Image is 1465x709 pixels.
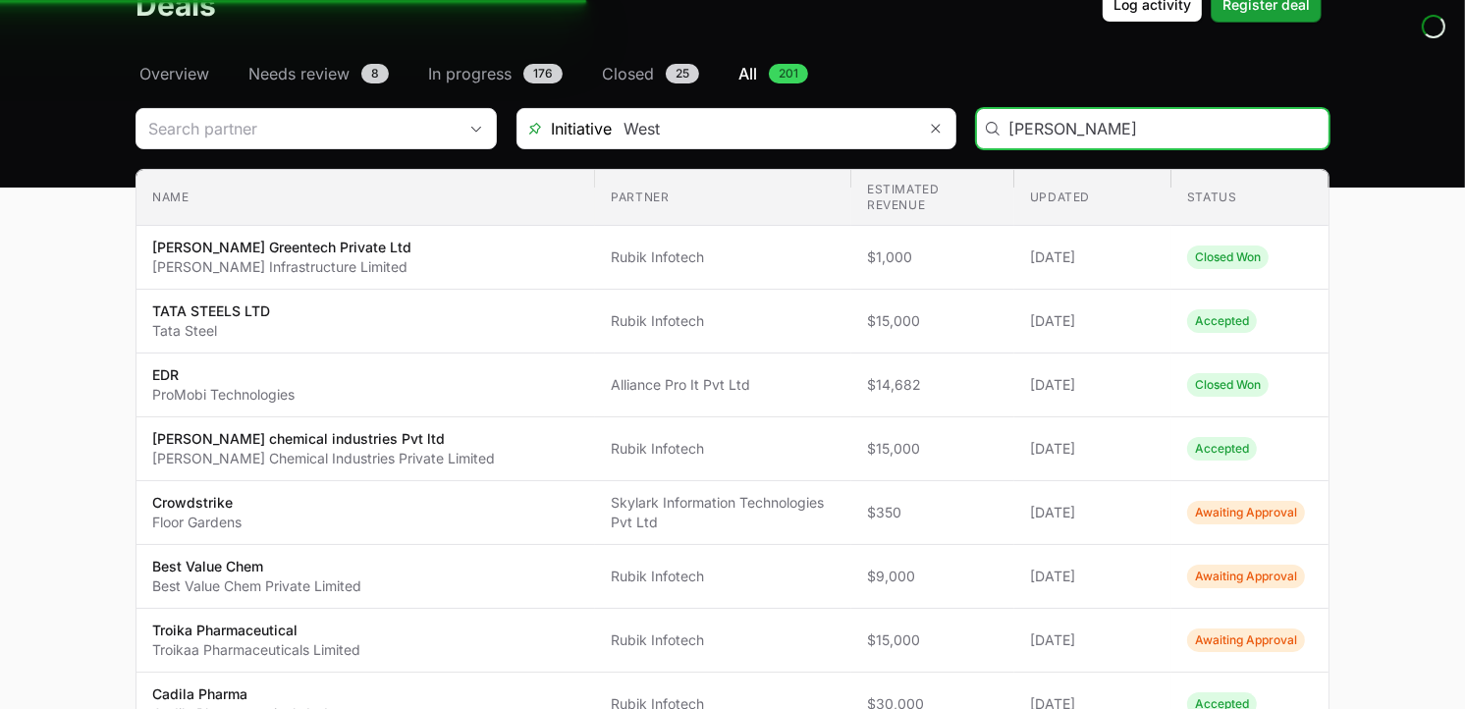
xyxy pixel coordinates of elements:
[867,630,999,650] span: $15,000
[595,170,851,226] th: Partner
[136,170,595,226] th: Name
[867,247,999,267] span: $1,000
[666,64,699,83] span: 25
[152,449,495,468] p: [PERSON_NAME] Chemical Industries Private Limited
[734,62,812,85] a: All201
[611,630,836,650] span: Rubik Infotech
[152,365,295,385] p: EDR
[152,684,332,704] p: Cadila Pharma
[867,311,999,331] span: $15,000
[598,62,703,85] a: Closed25
[602,62,654,85] span: Closed
[152,640,360,660] p: Troikaa Pharmaceuticals Limited
[1171,170,1329,226] th: Status
[1008,117,1317,140] input: Search deal or customer
[1030,567,1156,586] span: [DATE]
[136,62,1329,85] nav: Deals navigation
[738,62,757,85] span: All
[867,375,999,395] span: $14,682
[152,493,242,513] p: Crowdstrike
[1030,375,1156,395] span: [DATE]
[152,385,295,405] p: ProMobi Technologies
[428,62,512,85] span: In progress
[1030,503,1156,522] span: [DATE]
[867,503,999,522] span: $350
[867,439,999,459] span: $15,000
[152,557,361,576] p: Best Value Chem
[361,64,389,83] span: 8
[152,238,411,257] p: [PERSON_NAME] Greentech Private Ltd
[1030,247,1156,267] span: [DATE]
[152,301,270,321] p: TATA STEELS LTD
[424,62,567,85] a: In progress176
[136,62,213,85] a: Overview
[523,64,563,83] span: 176
[611,247,836,267] span: Rubik Infotech
[152,576,361,596] p: Best Value Chem Private Limited
[769,64,808,83] span: 201
[916,109,955,148] button: Remove
[867,567,999,586] span: $9,000
[248,62,350,85] span: Needs review
[457,109,496,148] div: Open
[136,109,457,148] input: Search partner
[152,621,360,640] p: Troika Pharmaceutical
[1030,439,1156,459] span: [DATE]
[611,375,836,395] span: Alliance Pro It Pvt Ltd
[152,429,495,449] p: [PERSON_NAME] chemical industries Pvt ltd
[851,170,1014,226] th: Estimated revenue
[152,257,411,277] p: [PERSON_NAME] Infrastructure Limited
[1014,170,1171,226] th: Updated
[244,62,393,85] a: Needs review8
[517,117,612,140] span: Initiative
[611,311,836,331] span: Rubik Infotech
[611,439,836,459] span: Rubik Infotech
[611,493,836,532] span: Skylark Information Technologies Pvt Ltd
[152,513,242,532] p: Floor Gardens
[1030,630,1156,650] span: [DATE]
[139,62,209,85] span: Overview
[611,567,836,586] span: Rubik Infotech
[1030,311,1156,331] span: [DATE]
[612,109,916,148] input: Search initiatives
[152,321,270,341] p: Tata Steel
